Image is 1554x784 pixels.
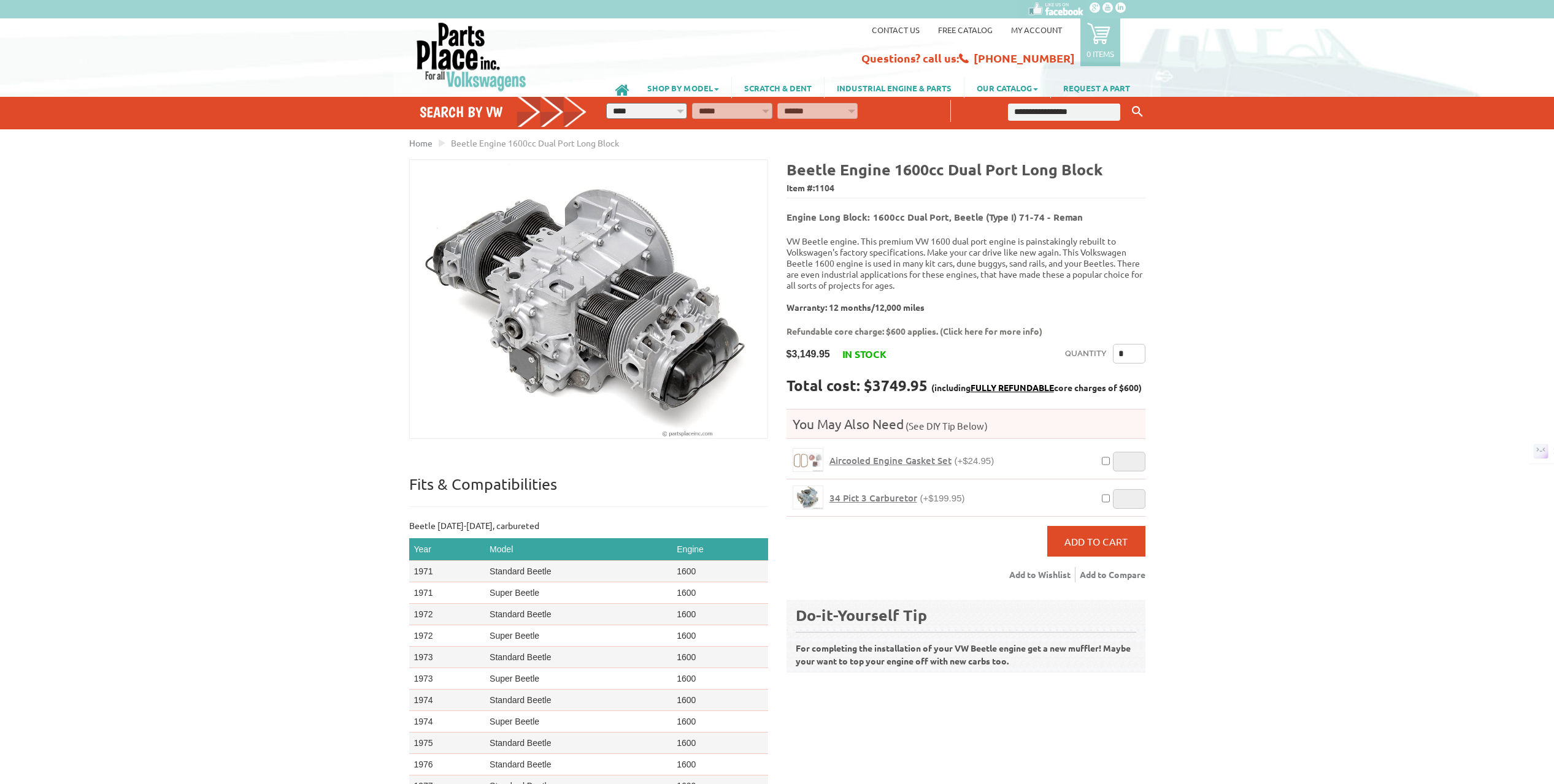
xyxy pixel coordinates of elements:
[672,690,767,711] td: 1600
[485,625,672,647] td: Super Beetle
[485,668,672,690] td: Super Beetle
[672,561,767,582] td: 1600
[1009,567,1075,582] a: Add to Wishlist
[1047,526,1145,557] button: Add to Cart
[409,625,485,647] td: 1972
[1064,535,1128,547] span: Add to Cart
[815,182,834,193] span: 1104
[485,604,672,625] td: Standard Beetle
[829,492,917,504] span: 34 Pict 3 Carburetor
[409,711,485,733] td: 1974
[787,159,1102,179] b: Beetle Engine 1600cc Dual Port Long Block
[829,492,965,504] a: 34 Pict 3 Carburetor(+$199.95)
[409,668,485,690] td: 1973
[409,137,433,148] a: Home
[796,631,1136,668] p: For completing the installation of your VW Beetle engine get a new muffler! Maybe your want to to...
[485,754,672,775] td: Standard Beetle
[485,733,672,754] td: Standard Beetle
[955,455,994,466] span: (+$24.95)
[793,448,823,472] a: Aircooled Engine Gasket Set
[485,582,672,604] td: Super Beetle
[672,733,767,754] td: 1600
[787,416,1145,432] h4: You May Also Need
[1080,567,1145,582] a: Add to Compare
[485,711,672,733] td: Super Beetle
[971,382,1054,393] a: FULLY REFUNDABLE
[904,420,988,432] span: (See DIY Tip Below)
[409,647,485,668] td: 1973
[420,103,588,121] h4: Search by VW
[829,455,994,466] a: Aircooled Engine Gasket Set(+$24.95)
[793,485,823,509] a: 34 Pict 3 Carburetor
[672,668,767,690] td: 1600
[931,382,1142,393] span: (including core charges of $600)
[415,21,528,92] img: Parts Place Inc!
[410,160,767,438] img: Beetle Engine 1600cc Dual Port Long Block
[787,302,925,313] b: Warranty: 12 months/12,000 miles
[1065,344,1107,363] label: Quantity
[787,211,1083,223] b: Engine Long Block: 1600cc Dual Port, Beetle (Type I) 71-74 - Reman
[793,449,823,471] img: Aircooled Engine Gasket Set
[1128,102,1147,122] button: Keyword Search
[1087,48,1114,59] p: 0 items
[964,77,1050,98] a: OUR CATALOG
[943,325,1039,337] a: Click here for more info
[793,486,823,509] img: 34 Pict 3 Carburetor
[409,733,485,754] td: 1975
[1051,77,1142,98] a: REQUEST A PART
[938,25,993,35] a: Free Catalog
[485,647,672,668] td: Standard Beetle
[1080,18,1120,66] a: 0 items
[787,325,1136,338] p: Refundable core charge: $600 applies. ( )
[825,77,964,98] a: INDUSTRIAL ENGINE & PARTS
[409,538,485,561] th: Year
[409,519,768,532] p: Beetle [DATE]-[DATE], carbureted
[842,348,887,360] span: In stock
[451,137,619,148] span: Beetle Engine 1600cc Dual Port Long Block
[787,376,928,395] strong: Total cost: $3749.95
[409,561,485,582] td: 1971
[485,690,672,711] td: Standard Beetle
[409,690,485,711] td: 1974
[672,538,767,561] th: Engine
[672,754,767,775] td: 1600
[672,582,767,604] td: 1600
[635,77,731,98] a: SHOP BY MODEL
[409,604,485,625] td: 1972
[787,180,1145,197] span: Item #:
[672,604,767,625] td: 1600
[1011,25,1062,35] a: My Account
[796,605,927,625] b: Do-it-Yourself Tip
[409,754,485,775] td: 1976
[920,493,965,503] span: (+$199.95)
[409,474,768,507] p: Fits & Compatibilities
[485,538,672,561] th: Model
[485,561,672,582] td: Standard Beetle
[829,454,952,466] span: Aircooled Engine Gasket Set
[732,77,824,98] a: SCRATCH & DENT
[672,625,767,647] td: 1600
[787,348,830,360] span: $3,149.95
[672,647,767,668] td: 1600
[872,25,920,35] a: Contact us
[672,711,767,733] td: 1600
[409,582,485,604] td: 1971
[787,235,1145,313] p: VW Beetle engine. This premium VW 1600 dual port engine is painstakingly rebuilt to Volkswagen's ...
